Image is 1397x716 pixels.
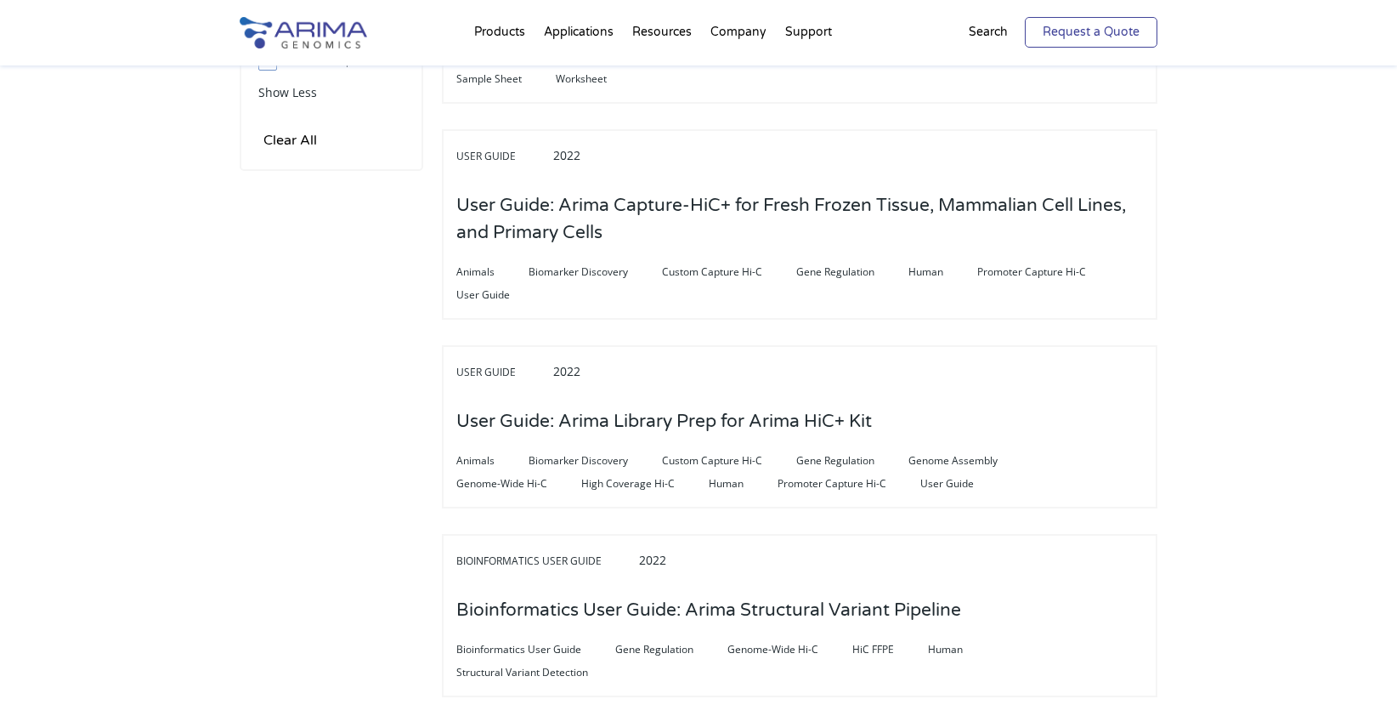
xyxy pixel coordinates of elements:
span: Custom Capture Hi-C [662,262,796,282]
span: Show Less [258,84,317,100]
span: Promoter Capture Hi-C [977,262,1120,282]
h3: Bioinformatics User Guide: Arima Structural Variant Pipeline [456,584,961,637]
span: 2022 [553,147,580,163]
h3: User Guide: Arima Capture-HiC+ for Fresh Frozen Tissue, Mammalian Cell Lines, and Primary Cells [456,179,1143,259]
span: 2022 [553,363,580,379]
input: Clear All [258,128,322,152]
span: Genome-Wide Hi-C [456,474,581,494]
span: Bioinformatics User Guide [456,639,615,660]
span: Genome-Wide Hi-C [727,639,852,660]
span: Worksheet [556,69,641,89]
h3: User Guide: Arima Library Prep for Arima HiC+ Kit [456,395,872,448]
a: Bioinformatics User Guide: Arima Structural Variant Pipeline [456,601,961,620]
span: Human [908,262,977,282]
img: Arima-Genomics-logo [240,17,367,48]
span: Gene Regulation [796,262,908,282]
span: 2022 [639,552,666,568]
span: HiC FFPE [852,639,928,660]
span: Sample Sheet [456,69,556,89]
span: Biomarker Discovery [529,451,662,471]
a: User Guide: Arima Library Prep for Arima HiC+ Kit [456,412,872,431]
span: Biomarker Discovery [529,262,662,282]
span: Human [709,474,778,494]
p: Search [969,21,1008,43]
span: User Guide [456,146,550,167]
span: Genome Assembly [908,451,1032,471]
a: User Guide: Arima Capture-HiC+ for Fresh Frozen Tissue, Mammalian Cell Lines, and Primary Cells [456,224,1143,242]
span: Custom Capture Hi-C [662,451,796,471]
span: Structural Variant Detection [456,662,622,683]
span: Animals [456,451,529,471]
span: User Guide [456,362,550,383]
span: User Guide [920,474,1008,494]
span: Gene Regulation [796,451,908,471]
a: Request a Quote [1025,17,1157,48]
span: Gene Regulation [615,639,727,660]
span: Promoter Capture Hi-C [778,474,920,494]
span: Animals [456,262,529,282]
span: User Guide [456,285,544,305]
span: Human [928,639,997,660]
span: Bioinformatics User Guide [456,551,636,571]
span: High Coverage Hi-C [581,474,709,494]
